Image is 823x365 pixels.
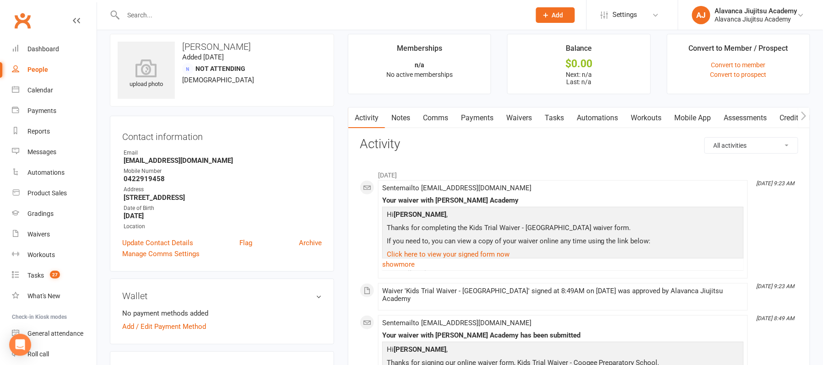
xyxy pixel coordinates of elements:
[9,334,31,356] div: Open Intercom Messenger
[182,53,224,61] time: Added [DATE]
[500,107,538,129] a: Waivers
[124,204,322,213] div: Date of Birth
[757,180,795,187] i: [DATE] 9:23 AM
[27,86,53,94] div: Calendar
[120,9,524,21] input: Search...
[118,59,175,89] div: upload photo
[12,142,97,162] a: Messages
[27,45,59,53] div: Dashboard
[385,107,417,129] a: Notes
[387,250,509,258] a: Click here to view your signed form now
[397,43,442,59] div: Memberships
[12,183,97,204] a: Product Sales
[12,101,97,121] a: Payments
[27,189,67,197] div: Product Sales
[384,344,742,357] p: Hi ,
[692,6,710,24] div: AJ
[570,107,625,129] a: Automations
[118,42,326,52] h3: [PERSON_NAME]
[612,5,638,25] span: Settings
[710,71,767,78] a: Convert to prospect
[382,332,744,339] div: Your waiver with [PERSON_NAME] Academy has been submitted
[124,185,322,194] div: Address
[384,236,742,249] p: If you need to, you can view a copy of your waiver online any time using the link below:
[27,128,50,135] div: Reports
[516,71,642,86] p: Next: n/a Last: n/a
[12,265,97,286] a: Tasks 27
[12,162,97,183] a: Automations
[27,148,56,156] div: Messages
[552,11,563,19] span: Add
[538,107,570,129] a: Tasks
[348,107,385,129] a: Activity
[12,286,97,306] a: What's New
[12,59,97,80] a: People
[689,43,788,59] div: Convert to Member / Prospect
[12,245,97,265] a: Workouts
[11,9,34,32] a: Clubworx
[715,7,797,15] div: Alavanca Jiujitsu Academy
[12,344,97,365] a: Roll call
[124,193,322,202] strong: [STREET_ADDRESS]
[757,315,795,322] i: [DATE] 8:49 AM
[12,204,97,224] a: Gradings
[415,61,424,69] strong: n/a
[360,137,798,151] h3: Activity
[384,222,742,236] p: Thanks for completing the Kids Trial Waiver - [GEOGRAPHIC_DATA] waiver form.
[384,209,742,222] p: Hi ,
[12,224,97,245] a: Waivers
[417,107,455,129] a: Comms
[299,237,322,248] a: Archive
[536,7,575,23] button: Add
[455,107,500,129] a: Payments
[27,66,48,73] div: People
[12,39,97,59] a: Dashboard
[27,292,60,300] div: What's New
[27,107,56,114] div: Payments
[124,175,322,183] strong: 0422919458
[382,197,744,204] div: Your waiver with [PERSON_NAME] Academy
[566,43,592,59] div: Balance
[27,330,83,337] div: General attendance
[27,350,49,358] div: Roll call
[27,251,55,258] div: Workouts
[382,319,531,327] span: Sent email to [EMAIL_ADDRESS][DOMAIN_NAME]
[122,237,193,248] a: Update Contact Details
[360,166,798,180] li: [DATE]
[122,128,322,142] h3: Contact information
[124,156,322,165] strong: [EMAIL_ADDRESS][DOMAIN_NAME]
[711,61,766,69] a: Convert to member
[124,212,322,220] strong: [DATE]
[124,167,322,176] div: Mobile Number
[625,107,668,129] a: Workouts
[382,184,531,192] span: Sent email to [EMAIL_ADDRESS][DOMAIN_NAME]
[12,121,97,142] a: Reports
[182,76,254,84] span: [DEMOGRAPHIC_DATA]
[516,59,642,69] div: $0.00
[394,345,446,354] strong: [PERSON_NAME]
[27,231,50,238] div: Waivers
[195,65,245,72] span: Not Attending
[50,271,60,279] span: 27
[386,71,453,78] span: No active memberships
[27,169,65,176] div: Automations
[12,323,97,344] a: General attendance kiosk mode
[27,272,44,279] div: Tasks
[757,283,795,290] i: [DATE] 9:23 AM
[715,15,797,23] div: Alavanca Jiujitsu Academy
[124,222,322,231] div: Location
[239,237,252,248] a: Flag
[27,210,54,217] div: Gradings
[382,287,744,303] div: Waiver 'Kids Trial Waiver - [GEOGRAPHIC_DATA]' signed at 8:49AM on [DATE] was approved by Alavanc...
[394,210,446,219] strong: [PERSON_NAME]
[382,258,744,271] a: show more
[12,80,97,101] a: Calendar
[122,248,200,259] a: Manage Comms Settings
[668,107,718,129] a: Mobile App
[122,321,206,332] a: Add / Edit Payment Method
[718,107,774,129] a: Assessments
[124,149,322,157] div: Email
[122,291,322,301] h3: Wallet
[122,308,322,319] li: No payment methods added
